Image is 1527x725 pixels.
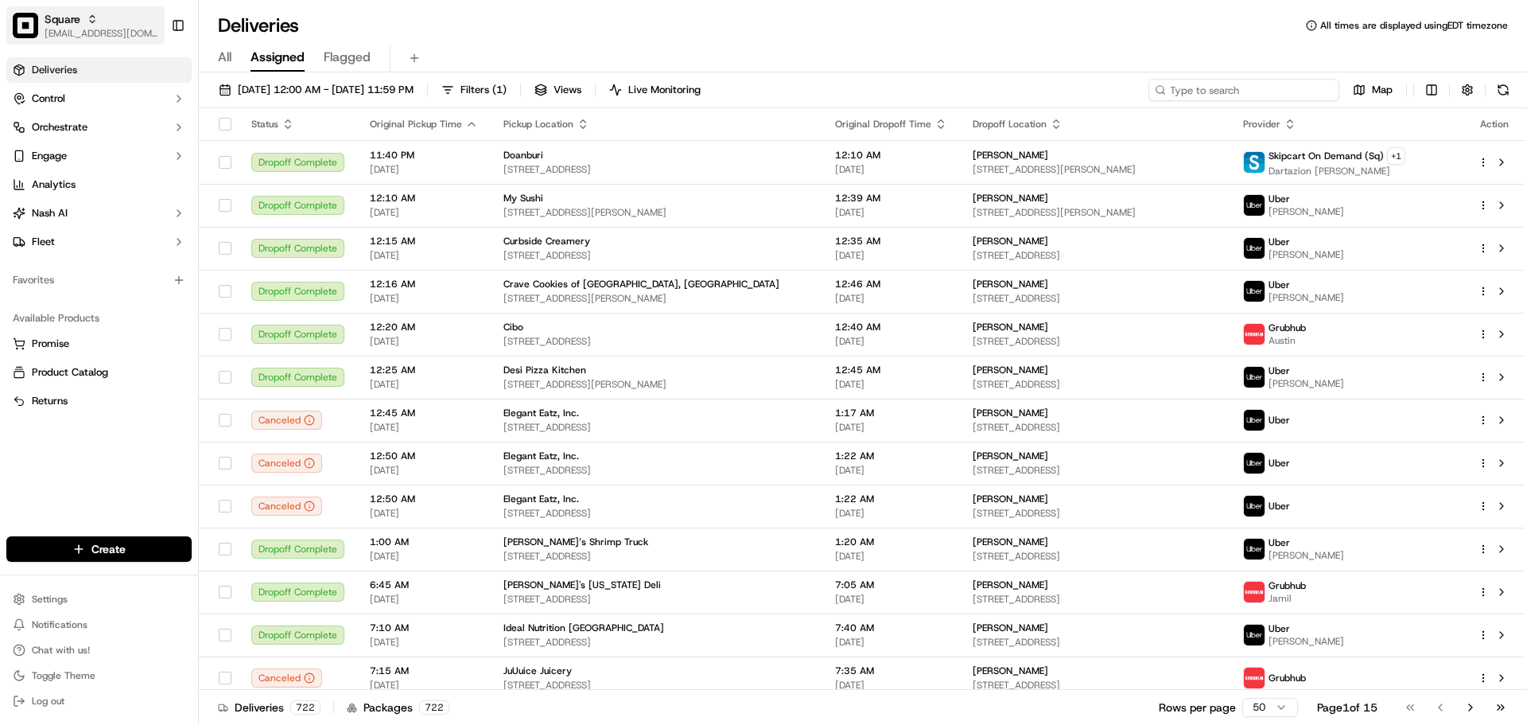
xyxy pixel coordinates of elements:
[973,679,1218,692] span: [STREET_ADDRESS]
[503,206,810,219] span: [STREET_ADDRESS][PERSON_NAME]
[973,364,1048,376] span: [PERSON_NAME]
[503,364,586,376] span: Desi Pizza Kitchen
[503,679,810,692] span: [STREET_ADDRESS]
[6,143,192,169] button: Engage
[32,695,64,707] span: Log out
[6,690,192,712] button: Log out
[370,249,478,262] span: [DATE]
[218,13,299,38] h1: Deliveries
[32,618,87,631] span: Notifications
[370,665,478,677] span: 7:15 AM
[835,679,947,692] span: [DATE]
[6,331,192,357] button: Promise
[370,235,478,248] span: 12:15 AM
[251,497,322,516] button: Canceled
[1320,19,1508,32] span: All times are displayed using EDT timezone
[32,63,77,77] span: Deliveries
[1269,279,1290,291] span: Uber
[6,639,192,661] button: Chat with us!
[835,321,947,333] span: 12:40 AM
[1269,549,1344,562] span: [PERSON_NAME]
[973,464,1218,477] span: [STREET_ADDRESS]
[835,450,947,462] span: 1:22 AM
[503,593,810,606] span: [STREET_ADDRESS]
[10,306,128,335] a: 📗Knowledge Base
[835,536,947,548] span: 1:20 AM
[1148,79,1339,101] input: Type to search
[45,11,80,27] span: Square
[72,168,219,181] div: We're available if you need us!
[251,668,322,688] button: Canceled
[6,57,192,83] a: Deliveries
[370,579,478,591] span: 6:45 AM
[973,163,1218,176] span: [STREET_ADDRESS][PERSON_NAME]
[503,192,543,205] span: My Sushi
[973,206,1218,219] span: [STREET_ADDRESS][PERSON_NAME]
[32,235,55,249] span: Fleet
[6,115,192,140] button: Orchestrate
[503,536,648,548] span: [PERSON_NAME]’s Shrimp Truck
[973,636,1218,649] span: [STREET_ADDRESS]
[1243,118,1280,131] span: Provider
[973,421,1218,434] span: [STREET_ADDRESS]
[973,149,1048,162] span: [PERSON_NAME]
[13,13,38,38] img: Square
[973,192,1048,205] span: [PERSON_NAME]
[32,248,45,260] img: 1736555255976-a54dd68f-1ca7-489b-9aae-adbdc363a1c4
[1269,622,1290,635] span: Uber
[251,454,322,473] div: Canceled
[1244,539,1265,559] img: uber-new-logo.jpeg
[32,313,122,329] span: Knowledge Base
[1244,324,1265,345] img: 5e692f75ce7d37001a5d71f1
[1269,414,1290,427] span: Uber
[45,27,158,40] button: [EMAIL_ADDRESS][DOMAIN_NAME]
[1244,410,1265,431] img: uber-new-logo.jpeg
[370,421,478,434] span: [DATE]
[1269,150,1384,162] span: Skipcart On Demand (Sq)
[1269,193,1290,205] span: Uber
[32,593,68,606] span: Settings
[370,206,478,219] span: [DATE]
[835,335,947,348] span: [DATE]
[1269,291,1344,304] span: [PERSON_NAME]
[112,351,192,364] a: Powered byPylon
[6,172,192,197] a: Analytics
[492,83,507,97] span: ( 1 )
[16,152,45,181] img: 1736555255976-a54dd68f-1ca7-489b-9aae-adbdc363a1c4
[141,247,173,259] span: [DATE]
[973,550,1218,563] span: [STREET_ADDRESS]
[16,232,41,257] img: Bea Lacdao
[13,394,185,408] a: Returns
[503,378,810,391] span: [STREET_ADDRESS][PERSON_NAME]
[973,292,1218,305] span: [STREET_ADDRESS]
[503,493,579,505] span: Elegant Eatz, Inc.
[973,235,1048,248] span: [PERSON_NAME]
[835,163,947,176] span: [DATE]
[16,314,29,327] div: 📗
[370,163,478,176] span: [DATE]
[1244,238,1265,259] img: uber-new-logo.jpeg
[835,364,947,376] span: 12:45 AM
[835,507,947,520] span: [DATE]
[16,64,289,89] p: Welcome 👋
[251,411,322,430] button: Canceled
[324,48,371,67] span: Flagged
[1317,700,1377,715] div: Page 1 of 15
[835,550,947,563] span: [DATE]
[150,313,255,329] span: API Documentation
[527,79,589,101] button: Views
[158,352,192,364] span: Pylon
[1159,700,1236,715] p: Rows per page
[503,579,661,591] span: [PERSON_NAME]'s [US_STATE] Deli
[973,335,1218,348] span: [STREET_ADDRESS]
[6,536,192,562] button: Create
[1269,205,1344,218] span: [PERSON_NAME]
[132,247,138,259] span: •
[32,120,87,134] span: Orchestrate
[134,314,147,327] div: 💻
[835,278,947,290] span: 12:46 AM
[1244,668,1265,688] img: 5e692f75ce7d37001a5d71f1
[1269,500,1290,513] span: Uber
